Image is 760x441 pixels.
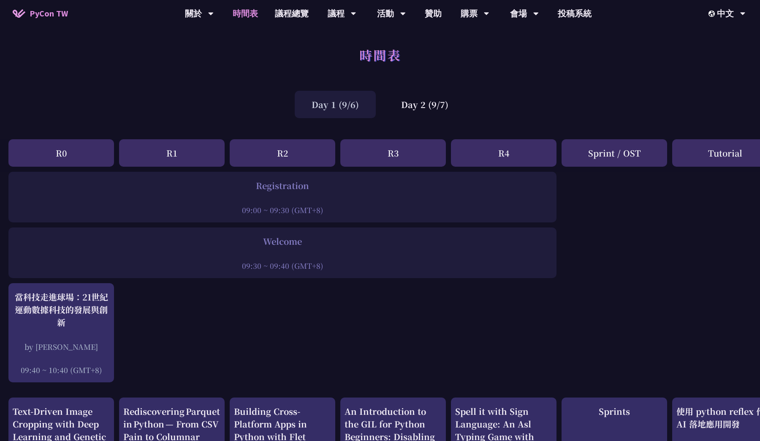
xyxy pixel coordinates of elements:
div: R4 [451,139,556,167]
div: R2 [230,139,335,167]
a: 當科技走進球場：21世紀運動數據科技的發展與創新 by [PERSON_NAME] 09:40 ~ 10:40 (GMT+8) [13,291,110,375]
img: Locale Icon [708,11,717,17]
img: Home icon of PyCon TW 2025 [13,9,25,18]
div: Registration [13,179,552,192]
div: 09:00 ~ 09:30 (GMT+8) [13,205,552,215]
div: 09:40 ~ 10:40 (GMT+8) [13,365,110,375]
div: R1 [119,139,225,167]
div: Day 2 (9/7) [384,91,465,118]
h1: 時間表 [359,42,401,68]
a: PyCon TW [4,3,76,24]
div: 當科技走進球場：21世紀運動數據科技的發展與創新 [13,291,110,329]
div: Sprints [566,405,663,418]
div: R0 [8,139,114,167]
div: 09:30 ~ 09:40 (GMT+8) [13,260,552,271]
div: R3 [340,139,446,167]
div: Day 1 (9/6) [295,91,376,118]
div: Sprint / OST [562,139,667,167]
span: PyCon TW [30,7,68,20]
div: Welcome [13,235,552,248]
div: by [PERSON_NAME] [13,341,110,352]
